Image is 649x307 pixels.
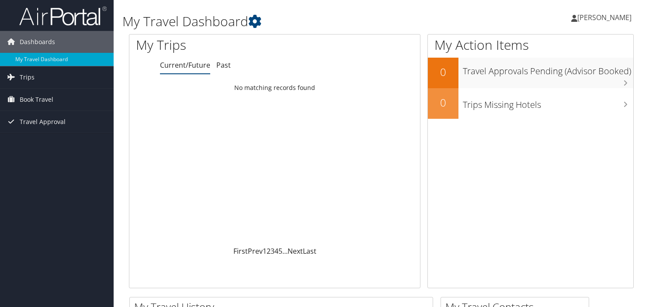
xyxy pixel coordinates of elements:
h1: My Trips [136,36,292,54]
h3: Trips Missing Hotels [463,94,634,111]
td: No matching records found [129,80,420,96]
span: Book Travel [20,89,53,110]
span: Dashboards [20,31,55,53]
a: 0Trips Missing Hotels [428,88,634,119]
span: Trips [20,66,35,88]
span: [PERSON_NAME] [577,13,632,22]
a: 0Travel Approvals Pending (Advisor Booked) [428,58,634,88]
a: [PERSON_NAME] [571,4,640,31]
a: Prev [248,246,263,256]
a: Past [216,60,231,70]
a: Next [288,246,303,256]
span: … [282,246,288,256]
span: Travel Approval [20,111,66,133]
h2: 0 [428,95,458,110]
a: 1 [263,246,267,256]
h1: My Travel Dashboard [122,12,468,31]
h1: My Action Items [428,36,634,54]
a: First [233,246,248,256]
a: 5 [278,246,282,256]
img: airportal-logo.png [19,6,107,26]
a: 4 [274,246,278,256]
a: Current/Future [160,60,210,70]
h3: Travel Approvals Pending (Advisor Booked) [463,61,634,77]
a: Last [303,246,316,256]
a: 2 [267,246,271,256]
a: 3 [271,246,274,256]
h2: 0 [428,65,458,79]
